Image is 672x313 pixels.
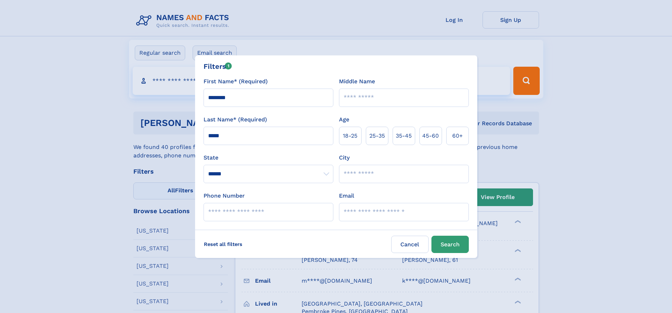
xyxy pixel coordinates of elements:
[369,132,385,140] span: 25‑35
[204,154,333,162] label: State
[391,236,429,253] label: Cancel
[199,236,247,253] label: Reset all filters
[204,77,268,86] label: First Name* (Required)
[339,154,350,162] label: City
[339,77,375,86] label: Middle Name
[339,115,349,124] label: Age
[339,192,354,200] label: Email
[343,132,357,140] span: 18‑25
[431,236,469,253] button: Search
[204,61,232,72] div: Filters
[204,115,267,124] label: Last Name* (Required)
[422,132,439,140] span: 45‑60
[204,192,245,200] label: Phone Number
[452,132,463,140] span: 60+
[396,132,412,140] span: 35‑45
